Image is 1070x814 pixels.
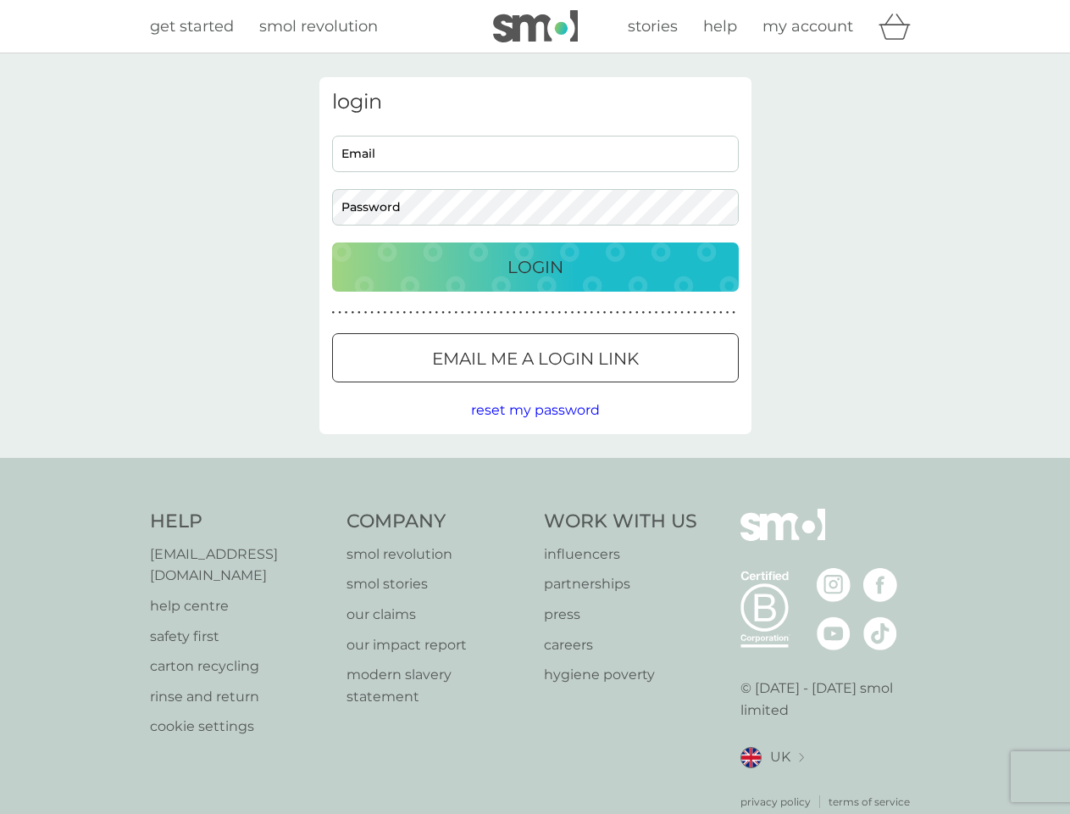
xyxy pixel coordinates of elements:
[648,309,651,317] p: ●
[544,573,697,595] p: partnerships
[493,309,496,317] p: ●
[628,14,678,39] a: stories
[544,544,697,566] a: influencers
[616,309,619,317] p: ●
[557,309,561,317] p: ●
[150,626,330,648] a: safety first
[422,309,425,317] p: ●
[402,309,406,317] p: ●
[623,309,626,317] p: ●
[655,309,658,317] p: ●
[519,309,523,317] p: ●
[347,544,527,566] p: smol revolution
[661,309,664,317] p: ●
[545,309,548,317] p: ●
[435,309,439,317] p: ●
[707,309,710,317] p: ●
[544,634,697,656] a: careers
[259,14,378,39] a: smol revolution
[628,17,678,36] span: stories
[674,309,678,317] p: ●
[332,309,335,317] p: ●
[332,333,739,382] button: Email me a login link
[642,309,646,317] p: ●
[564,309,568,317] p: ●
[347,664,527,707] a: modern slavery statement
[471,399,600,421] button: reset my password
[552,309,555,317] p: ●
[532,309,535,317] p: ●
[150,655,330,677] a: carton recycling
[603,309,607,317] p: ●
[150,509,330,535] h4: Help
[487,309,491,317] p: ●
[150,544,330,587] a: [EMAIL_ADDRESS][DOMAIN_NAME]
[762,14,853,39] a: my account
[416,309,419,317] p: ●
[347,634,527,656] a: our impact report
[817,616,851,650] img: visit the smol Youtube page
[448,309,452,317] p: ●
[635,309,639,317] p: ●
[719,309,723,317] p: ●
[571,309,574,317] p: ●
[150,14,234,39] a: get started
[474,309,477,317] p: ●
[150,17,234,36] span: get started
[409,309,413,317] p: ●
[740,677,921,721] p: © [DATE] - [DATE] smol limited
[596,309,600,317] p: ●
[539,309,542,317] p: ●
[471,402,600,418] span: reset my password
[364,309,368,317] p: ●
[332,90,739,114] h3: login
[732,309,735,317] p: ●
[432,345,639,372] p: Email me a login link
[740,747,762,768] img: UK flag
[694,309,697,317] p: ●
[150,595,330,617] a: help centre
[799,753,804,762] img: select a new location
[332,243,739,292] button: Login
[712,309,716,317] p: ●
[384,309,387,317] p: ●
[347,509,527,535] h4: Company
[700,309,703,317] p: ●
[770,746,790,768] span: UK
[762,17,853,36] span: my account
[480,309,484,317] p: ●
[740,794,811,810] a: privacy policy
[429,309,432,317] p: ●
[461,309,464,317] p: ●
[347,573,527,595] a: smol stories
[513,309,516,317] p: ●
[347,604,527,626] a: our claims
[863,616,897,650] img: visit the smol Tiktok page
[703,17,737,36] span: help
[829,794,910,810] a: terms of service
[680,309,684,317] p: ●
[351,309,354,317] p: ●
[150,716,330,738] a: cookie settings
[390,309,393,317] p: ●
[338,309,341,317] p: ●
[726,309,729,317] p: ●
[544,604,697,626] p: press
[817,568,851,602] img: visit the smol Instagram page
[150,686,330,708] a: rinse and return
[507,254,563,281] p: Login
[377,309,380,317] p: ●
[454,309,457,317] p: ●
